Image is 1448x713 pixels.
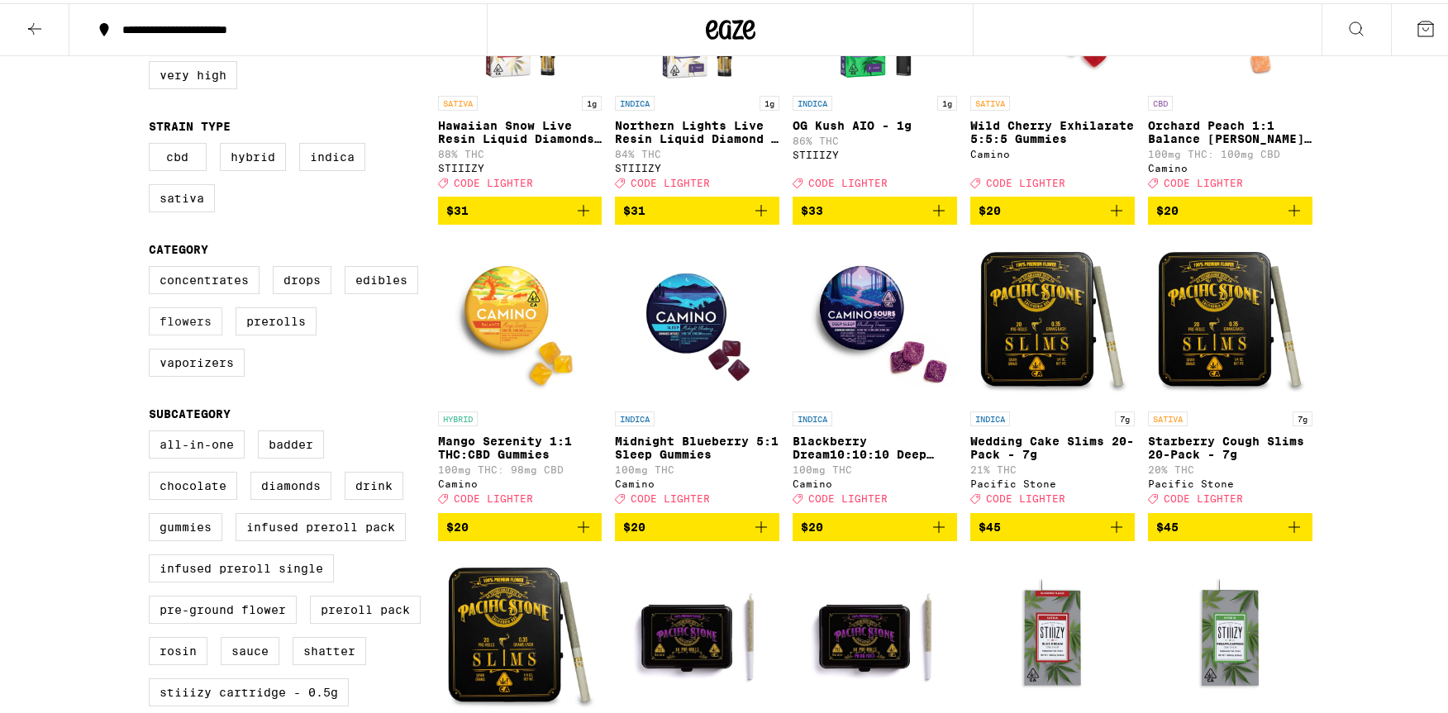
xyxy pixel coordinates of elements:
label: Hybrid [220,140,286,168]
button: Add to bag [1148,193,1312,221]
button: Add to bag [615,193,779,221]
span: CODE LIGHTER [986,174,1065,185]
button: Add to bag [1148,510,1312,538]
div: Camino [793,475,957,486]
p: Northern Lights Live Resin Liquid Diamond - 1g [615,116,779,142]
p: Midnight Blueberry 5:1 Sleep Gummies [615,431,779,458]
label: Rosin [149,634,207,662]
label: Prerolls [236,304,317,332]
p: Mango Serenity 1:1 THC:CBD Gummies [438,431,603,458]
div: Camino [1148,159,1312,170]
p: CBD [1148,93,1173,107]
div: Pacific Stone [970,475,1135,486]
p: INDICA [793,408,832,423]
p: 100mg THC: 98mg CBD [438,461,603,472]
img: Camino - Midnight Blueberry 5:1 Sleep Gummies [615,235,779,400]
img: Pacific Stone - Starberry Cough Slims 20-Pack - 7g [1148,235,1312,400]
span: $20 [446,517,469,530]
button: Add to bag [615,510,779,538]
label: Drink [345,468,403,497]
a: Open page for Starberry Cough Slims 20-Pack - 7g from Pacific Stone [1148,235,1312,509]
label: Preroll Pack [310,592,421,620]
img: Camino - Mango Serenity 1:1 THC:CBD Gummies [438,235,603,400]
a: Open page for Mango Serenity 1:1 THC:CBD Gummies from Camino [438,235,603,509]
button: Add to bag [970,510,1135,538]
p: INDICA [615,408,655,423]
label: All-In-One [149,427,245,455]
span: CODE LIGHTER [986,491,1065,501]
label: Indica [299,140,365,168]
label: Edibles [345,263,418,291]
span: CODE LIGHTER [808,174,888,185]
legend: Subcategory [149,404,231,417]
p: 7g [1293,408,1312,423]
p: SATIVA [970,93,1010,107]
p: 1g [937,93,957,107]
p: 21% THC [970,461,1135,472]
label: Very High [149,58,237,86]
p: Wedding Cake Slims 20-Pack - 7g [970,431,1135,458]
span: CODE LIGHTER [1164,174,1243,185]
p: 1g [582,93,602,107]
p: 100mg THC [793,461,957,472]
label: Infused Preroll Single [149,551,334,579]
div: STIIIZY [793,146,957,157]
button: Add to bag [970,193,1135,221]
span: CODE LIGHTER [631,174,710,185]
div: Camino [970,145,1135,156]
span: $33 [801,201,823,214]
p: 7g [1115,408,1135,423]
button: Add to bag [438,510,603,538]
label: Shatter [293,634,366,662]
span: CODE LIGHTER [454,491,533,501]
p: HYBRID [438,408,478,423]
label: Flowers [149,304,222,332]
p: 88% THC [438,145,603,156]
p: INDICA [793,93,832,107]
p: Wild Cherry Exhilarate 5:5:5 Gummies [970,116,1135,142]
span: CODE LIGHTER [808,491,888,501]
p: Hawaiian Snow Live Resin Liquid Diamonds - 1g [438,116,603,142]
label: Chocolate [149,468,237,497]
div: STIIIZY [615,159,779,170]
span: CODE LIGHTER [631,491,710,501]
label: Drops [273,263,331,291]
p: 20% THC [1148,461,1312,472]
p: 86% THC [793,132,957,143]
span: CODE LIGHTER [1164,491,1243,501]
div: Camino [438,475,603,486]
div: STIIIZY [438,159,603,170]
a: Open page for Blackberry Dream10:10:10 Deep Sleep Gummies from Camino [793,235,957,509]
span: $20 [979,201,1001,214]
label: Sativa [149,181,215,209]
span: $20 [801,517,823,530]
div: Camino [615,475,779,486]
label: Badder [258,427,324,455]
p: SATIVA [1148,408,1188,423]
label: Diamonds [250,468,331,497]
button: Add to bag [793,193,957,221]
a: Open page for Midnight Blueberry 5:1 Sleep Gummies from Camino [615,235,779,509]
label: Pre-ground Flower [149,592,297,620]
img: Pacific Stone - Wedding Cake Slims 20-Pack - 7g [970,235,1135,400]
p: Blackberry Dream10:10:10 Deep Sleep Gummies [793,431,957,458]
span: $31 [446,201,469,214]
p: INDICA [970,408,1010,423]
button: Add to bag [793,510,957,538]
p: Orchard Peach 1:1 Balance [PERSON_NAME] Gummies [1148,116,1312,142]
p: 100mg THC [615,461,779,472]
p: SATIVA [438,93,478,107]
legend: Strain Type [149,116,231,130]
label: Concentrates [149,263,260,291]
span: $45 [1156,517,1179,530]
span: $20 [1156,201,1179,214]
span: $45 [979,517,1001,530]
p: OG Kush AIO - 1g [793,116,957,129]
p: Starberry Cough Slims 20-Pack - 7g [1148,431,1312,458]
p: INDICA [615,93,655,107]
label: CBD [149,140,207,168]
span: CODE LIGHTER [454,174,533,185]
span: $31 [623,201,645,214]
span: $20 [623,517,645,530]
div: Pacific Stone [1148,475,1312,486]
